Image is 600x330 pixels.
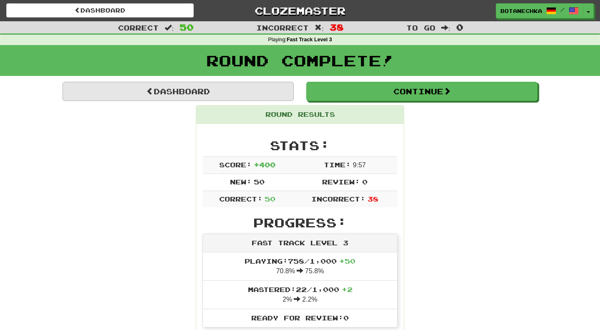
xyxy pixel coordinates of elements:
span: + 50 [339,257,355,265]
span: Review: [322,178,360,186]
span: : [165,24,174,31]
span: : [315,24,324,31]
a: Dashboard [62,82,294,101]
span: Mastered: 22 / 1,000 [248,285,352,293]
button: Continue [306,82,537,101]
span: Ready for Review: 0 [251,314,349,322]
span: To go [406,23,435,32]
span: Time: [324,161,351,169]
span: 0 [362,178,367,186]
li: 2% 2.2% [203,280,397,309]
div: Round Results [196,106,404,124]
a: Botanechka / [496,3,583,18]
span: / [560,7,565,13]
span: : [441,24,450,31]
span: Correct [118,23,159,32]
span: New: [230,178,252,186]
h2: Progress: [202,216,397,229]
span: 50 [254,178,265,186]
span: Botanechka [500,7,542,15]
span: 0 [456,22,463,32]
span: 50 [180,22,194,32]
span: Incorrect [256,23,309,32]
div: Fast Track Level 3 [203,234,397,252]
li: 70.8% 75.8% [203,252,397,281]
span: + 2 [342,285,352,293]
span: 38 [367,195,378,203]
h1: Round Complete! [3,52,597,69]
a: Clozemaster [206,3,394,18]
h2: Stats: [202,139,397,152]
strong: Fast Track Level 3 [287,37,332,43]
span: Correct: [219,195,262,203]
span: Playing: 758 / 1,000 [245,257,355,265]
span: 9 : 57 [353,161,366,169]
span: 38 [330,22,344,32]
span: Incorrect: [311,195,365,203]
span: Score: [219,161,252,169]
span: + 400 [254,161,275,169]
span: 50 [265,195,275,203]
a: Dashboard [6,3,194,18]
